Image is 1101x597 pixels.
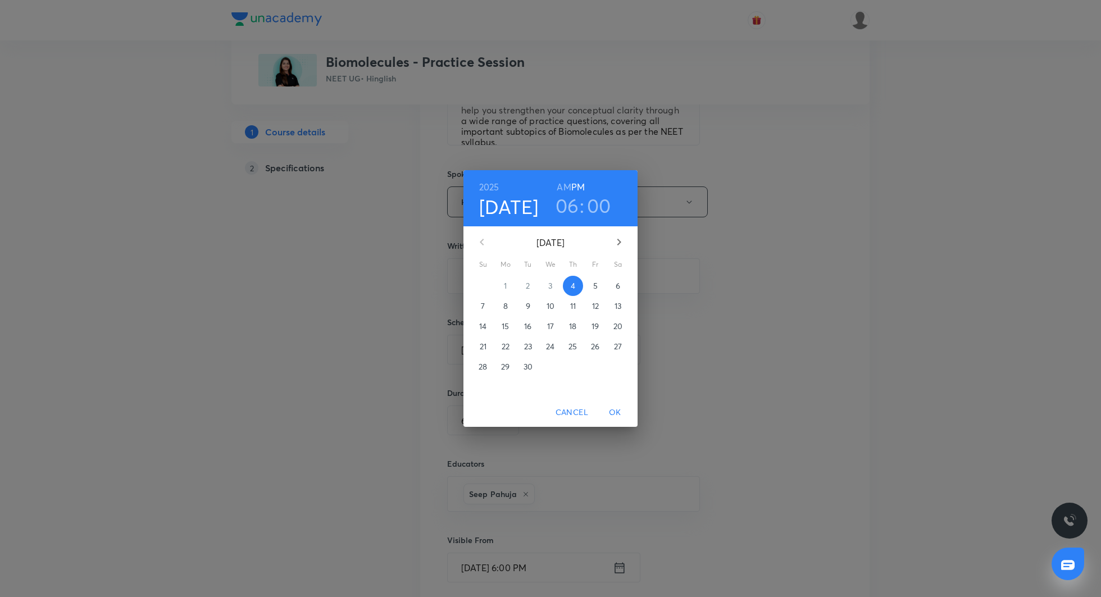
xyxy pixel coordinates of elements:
p: 4 [571,280,575,291]
span: Su [473,259,493,270]
button: 23 [518,336,538,357]
button: 5 [585,276,606,296]
button: 10 [540,296,561,316]
p: 11 [570,300,576,312]
p: 9 [526,300,530,312]
button: 06 [556,194,579,217]
span: Fr [585,259,606,270]
button: 7 [473,296,493,316]
p: 16 [524,321,531,332]
button: 14 [473,316,493,336]
p: 12 [592,300,599,312]
span: Cancel [556,405,588,420]
p: 24 [546,341,554,352]
button: 12 [585,296,606,316]
button: 28 [473,357,493,377]
p: 13 [615,300,621,312]
button: 26 [585,336,606,357]
p: 6 [616,280,620,291]
button: 6 [608,276,628,296]
p: 20 [613,321,622,332]
button: [DATE] [479,195,539,218]
button: 9 [518,296,538,316]
button: AM [557,179,571,195]
p: 28 [479,361,487,372]
button: 15 [495,316,516,336]
button: 13 [608,296,628,316]
p: 29 [501,361,509,372]
span: Mo [495,259,516,270]
p: 27 [614,341,622,352]
p: 25 [568,341,577,352]
button: 00 [587,194,611,217]
span: Tu [518,259,538,270]
button: 21 [473,336,493,357]
h3: : [580,194,584,217]
button: 30 [518,357,538,377]
button: 27 [608,336,628,357]
span: We [540,259,561,270]
button: 17 [540,316,561,336]
span: Th [563,259,583,270]
button: 8 [495,296,516,316]
p: 5 [593,280,598,291]
button: 20 [608,316,628,336]
button: 2025 [479,179,499,195]
button: OK [597,402,633,423]
button: 25 [563,336,583,357]
p: 14 [479,321,486,332]
button: 19 [585,316,606,336]
p: 17 [547,321,554,332]
button: PM [571,179,585,195]
p: 23 [524,341,532,352]
span: OK [602,405,629,420]
p: 19 [592,321,599,332]
button: 16 [518,316,538,336]
button: Cancel [551,402,593,423]
button: 4 [563,276,583,296]
button: 18 [563,316,583,336]
p: 30 [524,361,533,372]
p: 10 [547,300,554,312]
p: 8 [503,300,508,312]
button: 11 [563,296,583,316]
button: 24 [540,336,561,357]
p: 22 [502,341,509,352]
button: 29 [495,357,516,377]
button: 22 [495,336,516,357]
span: Sa [608,259,628,270]
p: 7 [481,300,485,312]
p: [DATE] [495,236,606,249]
p: 18 [569,321,576,332]
p: 26 [591,341,599,352]
p: 21 [480,341,486,352]
p: 15 [502,321,509,332]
